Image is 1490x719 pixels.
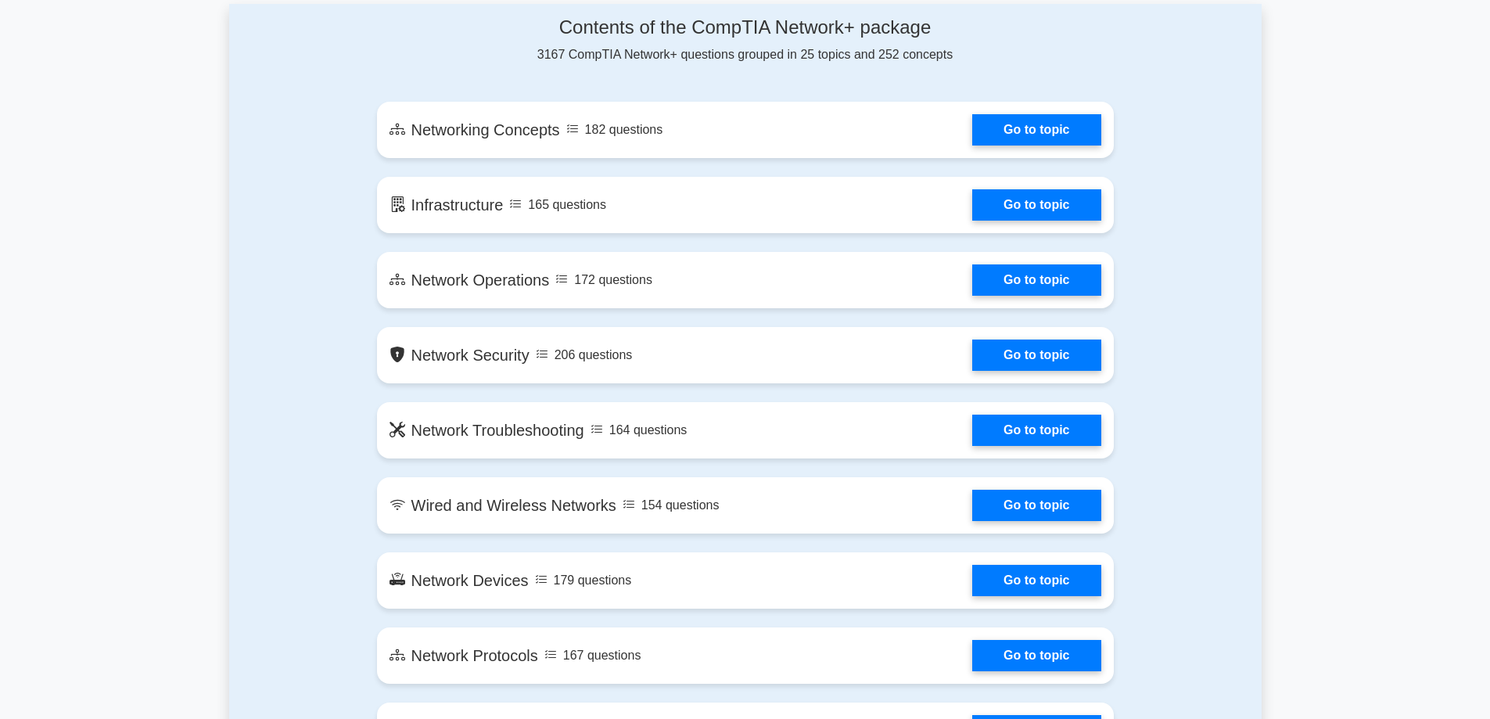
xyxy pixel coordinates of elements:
a: Go to topic [972,640,1100,671]
a: Go to topic [972,189,1100,221]
a: Go to topic [972,340,1100,371]
a: Go to topic [972,565,1100,596]
a: Go to topic [972,415,1100,446]
a: Go to topic [972,490,1100,521]
a: Go to topic [972,114,1100,146]
a: Go to topic [972,264,1100,296]
div: 3167 CompTIA Network+ questions grouped in 25 topics and 252 concepts [377,16,1114,64]
h4: Contents of the CompTIA Network+ package [377,16,1114,39]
